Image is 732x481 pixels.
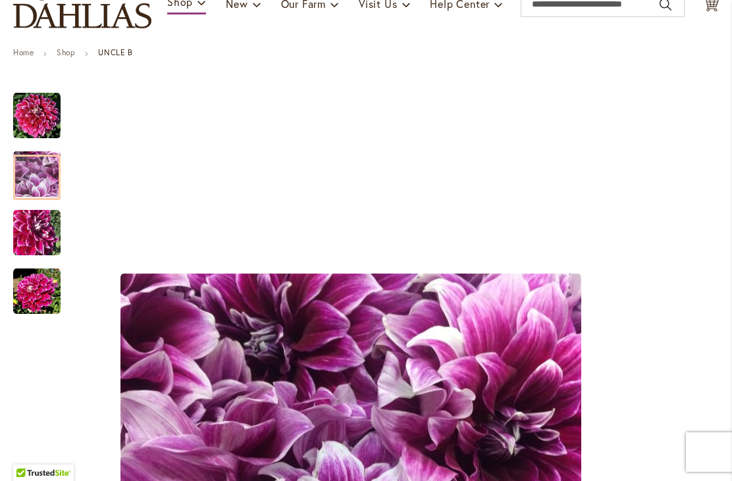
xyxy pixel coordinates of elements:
img: Uncle B [13,209,61,257]
strong: UNCLE B [98,47,132,57]
div: Uncle B [13,197,74,255]
img: Uncle B [13,268,61,315]
a: Shop [57,47,75,57]
img: Uncle B [13,92,61,139]
iframe: Launch Accessibility Center [10,434,47,471]
div: Uncle B [13,138,74,197]
div: Uncle B [13,80,74,138]
a: Home [13,47,34,57]
div: Uncle B [13,255,61,314]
